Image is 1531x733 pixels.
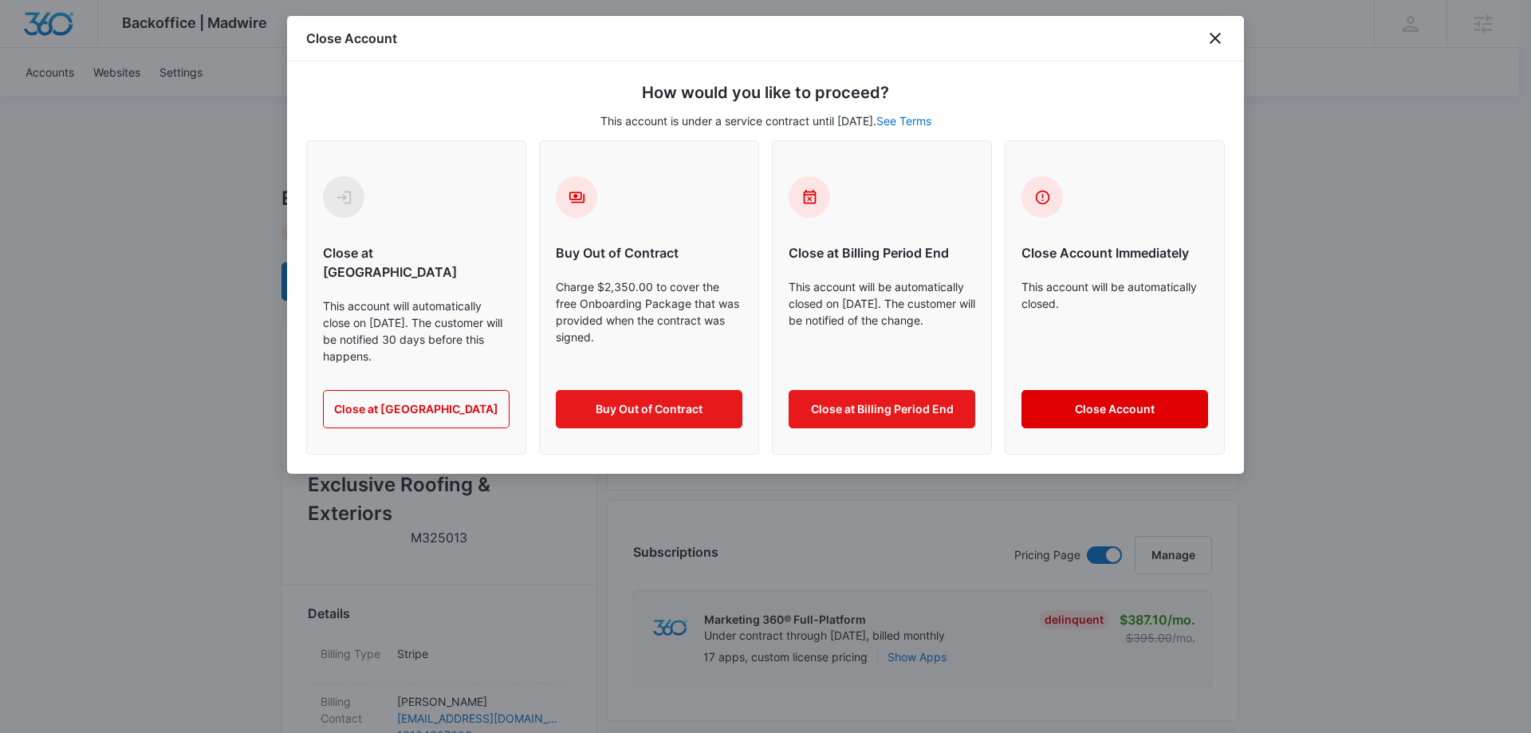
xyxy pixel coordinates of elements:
[556,278,742,365] p: Charge $2,350.00 to cover the free Onboarding Package that was provided when the contract was sig...
[323,243,510,282] h6: Close at [GEOGRAPHIC_DATA]
[306,29,397,48] h1: Close Account
[789,278,975,365] p: This account will be automatically closed on [DATE]. The customer will be notified of the change.
[1021,390,1208,428] button: Close Account
[556,243,742,262] h6: Buy Out of Contract
[789,243,975,262] h6: Close at Billing Period End
[789,390,975,428] button: Close at Billing Period End
[1206,29,1225,48] button: close
[323,298,510,365] p: This account will automatically close on [DATE]. The customer will be notified 30 days before thi...
[323,390,510,428] button: Close at [GEOGRAPHIC_DATA]
[306,112,1225,129] p: This account is under a service contract until [DATE].
[1021,278,1208,365] p: This account will be automatically closed.
[306,81,1225,104] h5: How would you like to proceed?
[876,114,931,128] a: See Terms
[556,390,742,428] button: Buy Out of Contract
[1021,243,1208,262] h6: Close Account Immediately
